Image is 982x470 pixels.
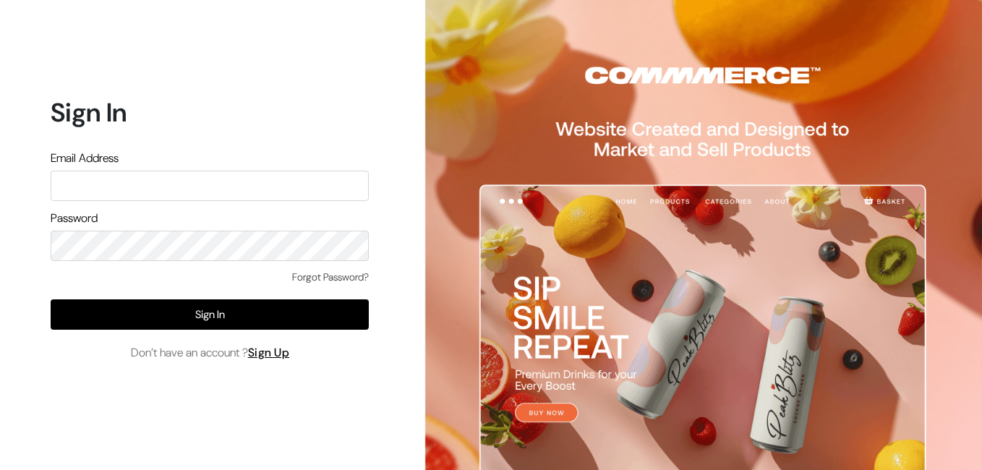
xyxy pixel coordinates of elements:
span: Don’t have an account ? [131,344,290,362]
a: Sign Up [248,345,290,360]
label: Password [51,210,98,227]
h1: Sign In [51,97,369,128]
a: Forgot Password? [292,270,369,285]
label: Email Address [51,150,119,167]
button: Sign In [51,299,369,330]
